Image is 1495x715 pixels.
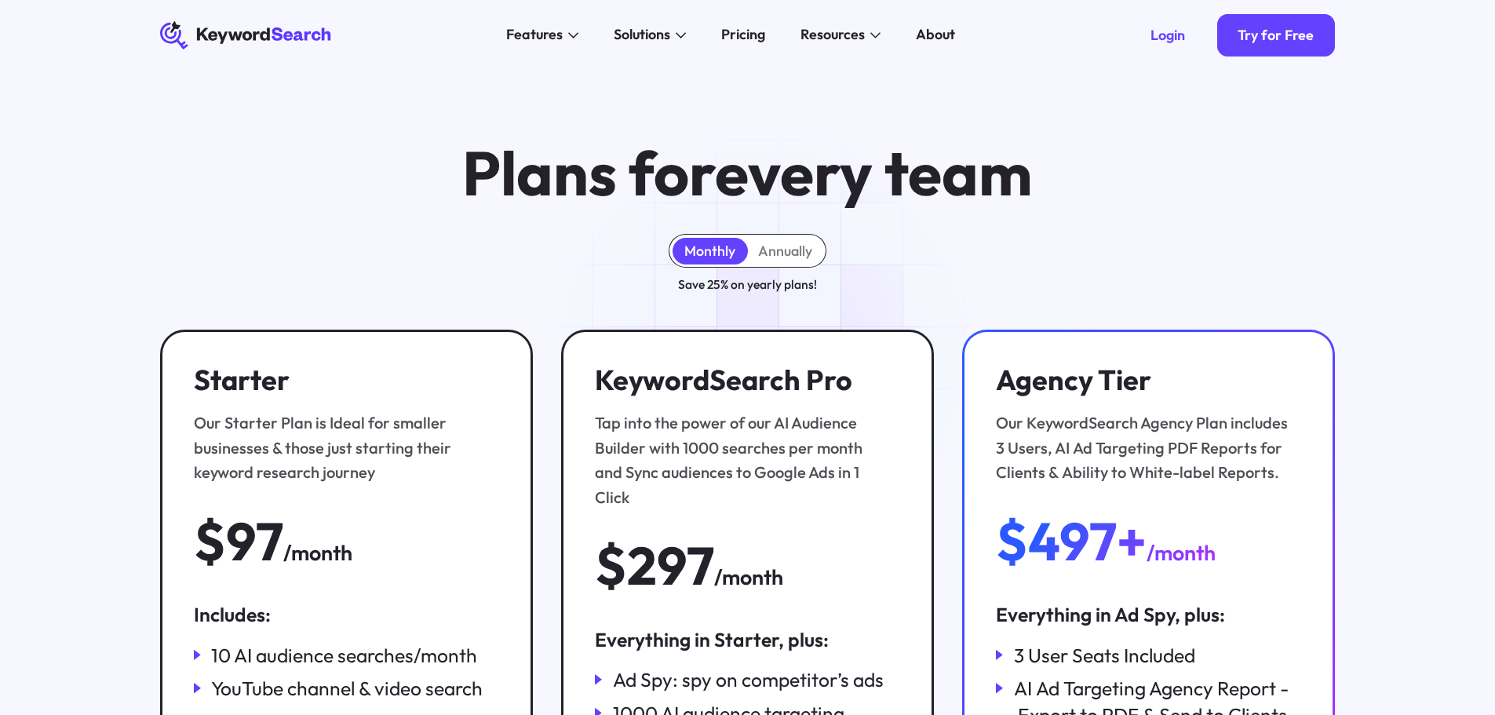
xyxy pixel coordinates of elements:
[462,140,1033,206] h1: Plans for
[194,601,499,628] div: Includes:
[684,243,735,260] div: Monthly
[721,24,765,46] div: Pricing
[595,410,891,509] div: Tap into the power of our AI Audience Builder with 1000 searches per month and Sync audiences to ...
[906,21,966,49] a: About
[715,134,1033,211] span: every team
[996,410,1292,484] div: Our KeywordSearch Agency Plan includes 3 Users, AI Ad Targeting PDF Reports for Clients & Ability...
[613,666,884,693] div: Ad Spy: spy on competitor’s ads
[506,24,563,46] div: Features
[595,626,900,653] div: Everything in Starter, plus:
[595,538,714,593] div: $297
[1150,27,1185,44] div: Login
[711,21,776,49] a: Pricing
[996,513,1147,569] div: $497+
[614,24,670,46] div: Solutions
[194,513,283,569] div: $97
[1147,537,1216,570] div: /month
[714,561,783,594] div: /month
[1014,642,1195,669] div: 3 User Seats Included
[1238,27,1314,44] div: Try for Free
[916,24,955,46] div: About
[211,642,477,669] div: 10 AI audience searches/month
[1217,14,1336,57] a: Try for Free
[211,675,483,702] div: YouTube channel & video search
[758,243,812,260] div: Annually
[800,24,865,46] div: Resources
[595,363,891,397] h3: KeywordSearch Pro
[194,410,490,484] div: Our Starter Plan is Ideal for smaller businesses & those just starting their keyword research jou...
[1129,14,1206,57] a: Login
[194,363,490,397] h3: Starter
[678,275,817,294] div: Save 25% on yearly plans!
[283,537,352,570] div: /month
[996,363,1292,397] h3: Agency Tier
[996,601,1301,628] div: Everything in Ad Spy, plus:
